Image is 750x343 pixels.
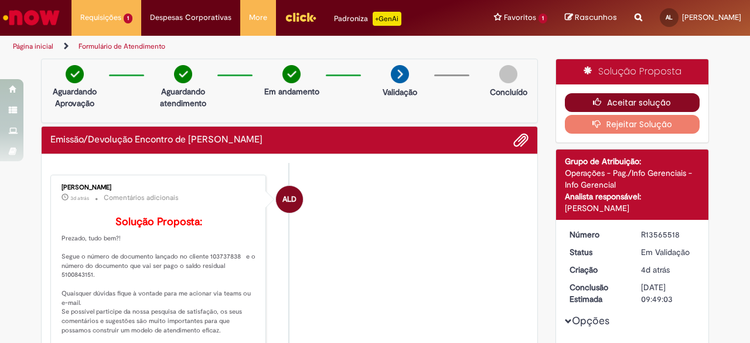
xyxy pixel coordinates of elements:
button: Rejeitar Solução [565,115,700,134]
div: R13565518 [641,229,696,240]
p: +GenAi [373,12,401,26]
small: Comentários adicionais [104,193,179,203]
span: ALD [282,185,296,213]
p: Em andamento [264,86,319,97]
img: img-circle-grey.png [499,65,517,83]
img: check-circle-green.png [282,65,301,83]
button: Aceitar solução [565,93,700,112]
div: 25/09/2025 09:48:59 [641,264,696,276]
span: 3d atrás [70,195,89,202]
span: Favoritos [504,12,536,23]
span: 1 [124,13,132,23]
div: [PERSON_NAME] [565,202,700,214]
button: Adicionar anexos [513,133,529,148]
div: Operações - Pag./Info Gerenciais - Info Gerencial [565,167,700,191]
p: Concluído [490,86,527,98]
span: Despesas Corporativas [150,12,231,23]
time: 25/09/2025 09:48:59 [641,264,670,275]
img: arrow-next.png [391,65,409,83]
img: check-circle-green.png [66,65,84,83]
img: click_logo_yellow_360x200.png [285,8,316,26]
p: Aguardando Aprovação [46,86,103,109]
div: Solução Proposta [556,59,709,84]
a: Rascunhos [565,12,617,23]
span: 4d atrás [641,264,670,275]
img: ServiceNow [1,6,62,29]
span: 1 [538,13,547,23]
dt: Status [561,246,633,258]
span: AL [666,13,673,21]
div: [DATE] 09:49:03 [641,281,696,305]
time: 26/09/2025 14:41:41 [70,195,89,202]
dt: Criação [561,264,633,276]
dt: Número [561,229,633,240]
img: check-circle-green.png [174,65,192,83]
p: Validação [383,86,417,98]
p: Aguardando atendimento [155,86,212,109]
div: Em Validação [641,246,696,258]
a: Página inicial [13,42,53,51]
div: Analista responsável: [565,191,700,202]
span: [PERSON_NAME] [682,12,741,22]
span: Requisições [80,12,121,23]
div: Padroniza [334,12,401,26]
a: Formulário de Atendimento [79,42,165,51]
ul: Trilhas de página [9,36,491,57]
dt: Conclusão Estimada [561,281,633,305]
div: [PERSON_NAME] [62,184,257,191]
b: Solução Proposta: [115,215,202,229]
div: Grupo de Atribuição: [565,155,700,167]
span: Rascunhos [575,12,617,23]
span: More [249,12,267,23]
div: Andressa Luiza Da Silva [276,186,303,213]
h2: Emissão/Devolução Encontro de Contas Fornecedor Histórico de tíquete [50,135,262,145]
